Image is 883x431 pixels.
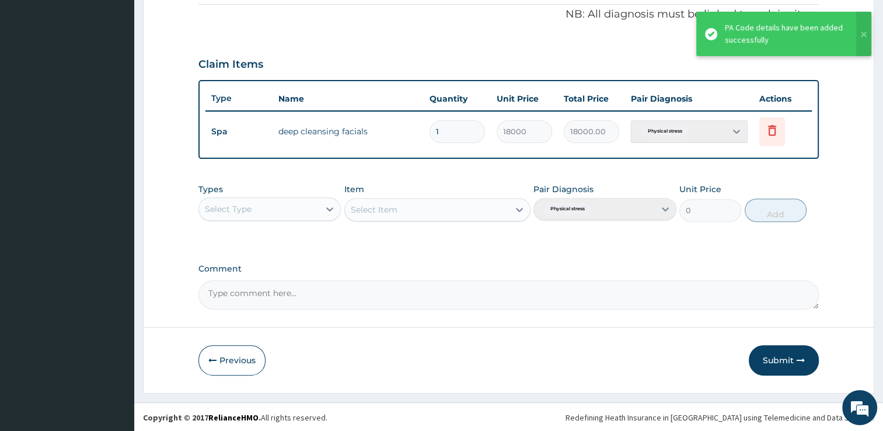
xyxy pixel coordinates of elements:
th: Type [205,88,273,109]
div: Chat with us now [61,65,196,81]
th: Actions [753,87,812,110]
label: Unit Price [679,183,721,195]
th: Pair Diagnosis [625,87,753,110]
button: Add [745,199,807,222]
div: PA Code details have been added successfully [725,22,845,46]
th: Name [273,87,424,110]
label: Comment [198,264,819,274]
h3: Claim Items [198,58,263,71]
button: Previous [198,345,266,376]
img: d_794563401_company_1708531726252_794563401 [22,58,47,88]
th: Quantity [424,87,491,110]
label: Item [344,183,364,195]
div: Minimize live chat window [191,6,219,34]
a: RelianceHMO [208,412,259,423]
p: NB: All diagnosis must be linked to a claim item [198,7,819,22]
td: deep cleansing facials [273,120,424,143]
label: Types [198,185,223,194]
th: Unit Price [491,87,558,110]
span: We're online! [68,137,161,255]
strong: Copyright © 2017 . [143,412,261,423]
th: Total Price [558,87,625,110]
div: Redefining Heath Insurance in [GEOGRAPHIC_DATA] using Telemedicine and Data Science! [566,412,874,423]
td: Spa [205,121,273,142]
label: Pair Diagnosis [533,183,594,195]
div: Select Type [205,203,252,215]
textarea: Type your message and hit 'Enter' [6,298,222,339]
button: Submit [749,345,819,376]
